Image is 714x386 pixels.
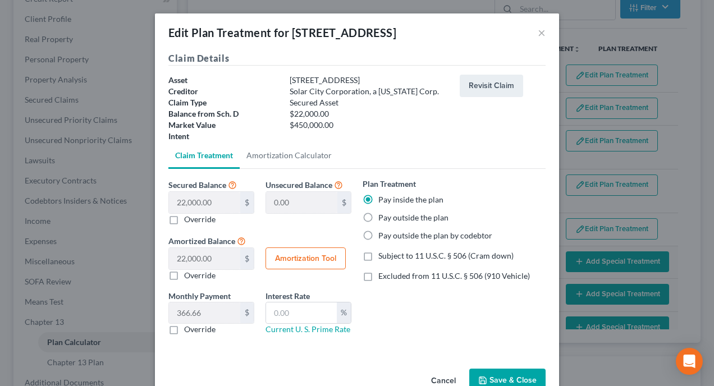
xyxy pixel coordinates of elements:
[168,236,235,246] span: Amortized Balance
[378,251,514,260] span: Subject to 11 U.S.C. § 506 (Cram down)
[284,75,454,86] div: [STREET_ADDRESS]
[163,120,284,131] div: Market Value
[184,324,216,335] label: Override
[163,108,284,120] div: Balance from Sch. D
[378,194,443,205] label: Pay inside the plan
[240,248,254,269] div: $
[266,302,337,324] input: 0.00
[538,26,546,39] button: ×
[676,348,703,375] div: Open Intercom Messenger
[169,192,240,213] input: 0.00
[266,192,337,213] input: 0.00
[284,86,454,97] div: Solar City Corporation, a [US_STATE] Corp.
[460,75,523,97] button: Revisit Claim
[378,212,448,223] label: Pay outside the plan
[169,302,240,324] input: 0.00
[163,86,284,97] div: Creditor
[168,290,231,302] label: Monthly Payment
[184,214,216,225] label: Override
[168,142,240,169] a: Claim Treatment
[266,324,350,334] a: Current U. S. Prime Rate
[378,271,530,281] span: Excluded from 11 U.S.C. § 506 (910 Vehicle)
[184,270,216,281] label: Override
[337,192,351,213] div: $
[169,248,240,269] input: 0.00
[284,108,454,120] div: $22,000.00
[163,97,284,108] div: Claim Type
[378,230,492,241] label: Pay outside the plan by codebtor
[240,142,338,169] a: Amortization Calculator
[168,52,546,66] h5: Claim Details
[266,290,310,302] label: Interest Rate
[266,247,346,270] button: Amortization Tool
[168,180,226,190] span: Secured Balance
[163,131,284,142] div: Intent
[284,120,454,131] div: $450,000.00
[240,302,254,324] div: $
[363,178,416,190] label: Plan Treatment
[240,192,254,213] div: $
[266,180,332,190] span: Unsecured Balance
[163,75,284,86] div: Asset
[168,25,396,40] div: Edit Plan Treatment for [STREET_ADDRESS]
[337,302,351,324] div: %
[284,97,454,108] div: Secured Asset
